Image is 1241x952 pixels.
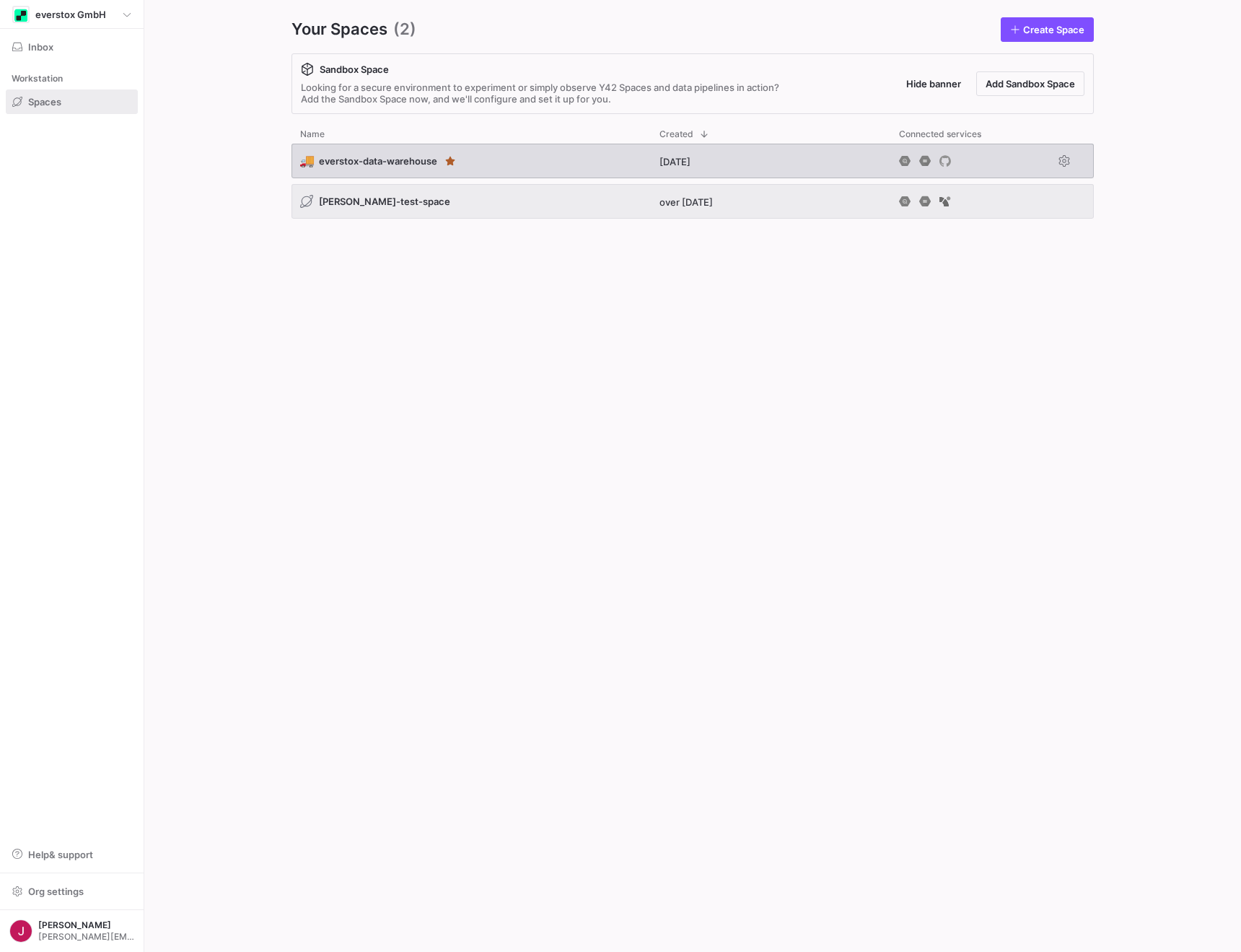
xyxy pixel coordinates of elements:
[300,129,325,139] span: Name
[6,842,138,867] button: Help& support
[319,155,437,167] span: everstox-data-warehouse
[38,920,134,930] span: [PERSON_NAME]
[986,78,1075,89] span: Add Sandbox Space
[38,932,134,942] span: [PERSON_NAME][EMAIL_ADDRESS][PERSON_NAME][DOMAIN_NAME]
[659,196,713,208] span: over [DATE]
[291,144,1094,184] div: Press SPACE to select this row.
[6,879,138,904] button: Org settings
[659,129,693,139] span: Created
[906,78,961,89] span: Hide banner
[300,154,313,167] span: 🚚
[14,7,28,22] img: https://storage.googleapis.com/y42-prod-data-exchange/images/vqJUCAFCTkOLvBPWWtK4d3GQV6YQLX55QpPp...
[28,886,84,897] span: Org settings
[28,41,53,53] span: Inbox
[320,64,389,75] span: Sandbox Space
[291,184,1094,224] div: Press SPACE to select this row.
[6,68,138,89] div: Workstation
[28,849,93,860] span: Help & support
[6,887,138,899] a: Org settings
[28,96,61,108] span: Spaces
[1001,17,1094,42] a: Create Space
[319,196,450,207] span: [PERSON_NAME]-test-space
[301,82,779,105] div: Looking for a secure environment to experiment or simply observe Y42 Spaces and data pipelines in...
[291,17,387,42] span: Your Spaces
[976,71,1084,96] button: Add Sandbox Space
[6,916,138,946] button: https://lh3.googleusercontent.com/a/AEdFTp6K1LykpuDrvoAOu9Gcpfz0B-4sgqTZEZGYOleH=s96-c[PERSON_NAM...
[9,920,32,943] img: https://lh3.googleusercontent.com/a/AEdFTp6K1LykpuDrvoAOu9Gcpfz0B-4sgqTZEZGYOleH=s96-c
[897,71,970,96] button: Hide banner
[1023,24,1084,35] span: Create Space
[659,156,690,167] span: [DATE]
[6,89,138,114] a: Spaces
[393,17,416,42] span: (2)
[35,9,106,20] span: everstox GmbH
[6,35,138,59] button: Inbox
[899,129,981,139] span: Connected services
